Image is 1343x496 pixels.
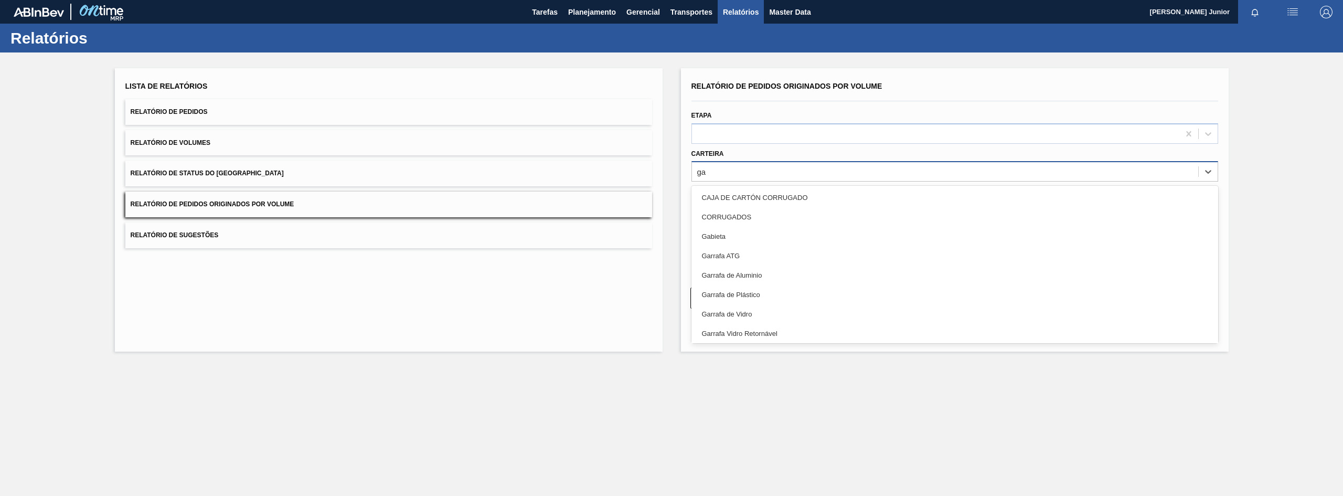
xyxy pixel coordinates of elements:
[691,150,724,157] label: Carteira
[1238,5,1272,19] button: Notificações
[691,207,1218,227] div: CORRUGADOS
[131,139,210,146] span: Relatório de Volumes
[691,188,1218,207] div: CAJA DE CARTÓN CORRUGADO
[1320,6,1333,18] img: Logout
[125,161,652,186] button: Relatório de Status do [GEOGRAPHIC_DATA]
[691,227,1218,246] div: Gabieta
[691,285,1218,304] div: Garrafa de Plástico
[131,231,219,239] span: Relatório de Sugestões
[568,6,616,18] span: Planejamento
[125,99,652,125] button: Relatório de Pedidos
[532,6,558,18] span: Tarefas
[769,6,811,18] span: Master Data
[14,7,64,17] img: TNhmsLtSVTkK8tSr43FrP2fwEKptu5GPRR3wAAAABJRU5ErkJggg==
[125,223,652,248] button: Relatório de Sugestões
[691,324,1218,343] div: Garrafa Vidro Retornável
[1286,6,1299,18] img: userActions
[691,82,882,90] span: Relatório de Pedidos Originados por Volume
[626,6,660,18] span: Gerencial
[691,112,712,119] label: Etapa
[131,108,208,115] span: Relatório de Pedidos
[691,246,1218,266] div: Garrafa ATG
[670,6,712,18] span: Transportes
[131,170,284,177] span: Relatório de Status do [GEOGRAPHIC_DATA]
[125,130,652,156] button: Relatório de Volumes
[723,6,759,18] span: Relatórios
[691,304,1218,324] div: Garrafa de Vidro
[690,288,950,309] button: Limpar
[125,82,208,90] span: Lista de Relatórios
[10,32,197,44] h1: Relatórios
[125,192,652,217] button: Relatório de Pedidos Originados por Volume
[691,266,1218,285] div: Garrafa de Aluminio
[131,200,294,208] span: Relatório de Pedidos Originados por Volume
